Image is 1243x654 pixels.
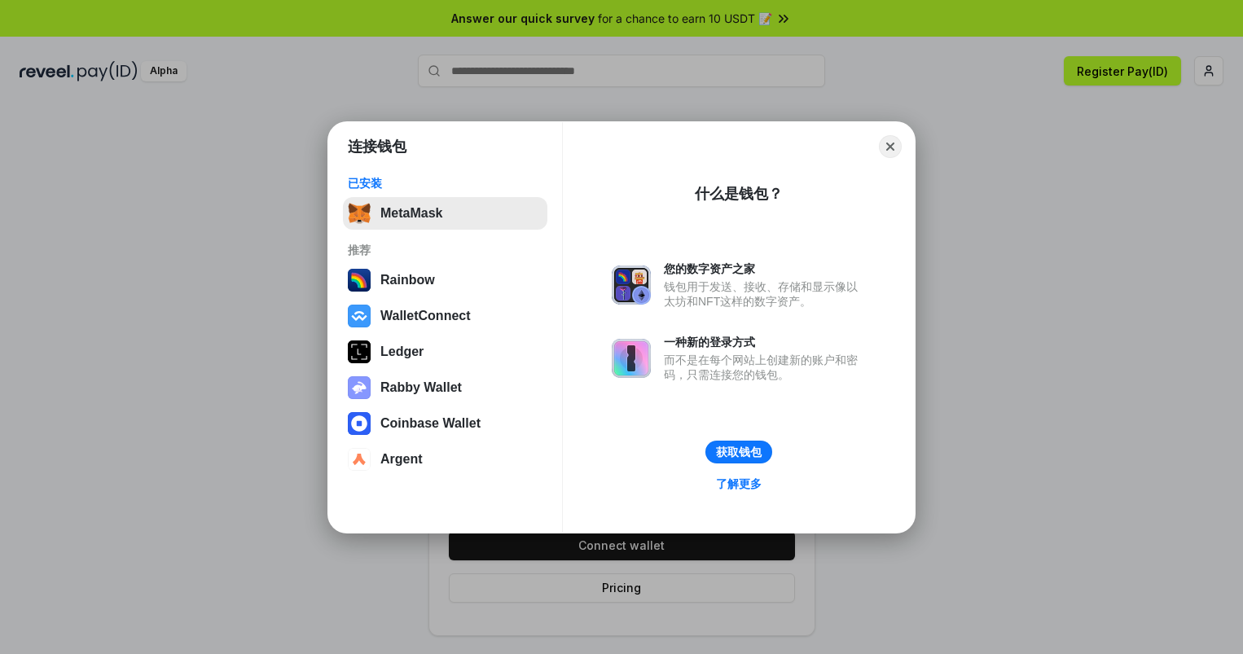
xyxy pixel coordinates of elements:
h1: 连接钱包 [348,137,406,156]
img: svg+xml,%3Csvg%20xmlns%3D%22http%3A%2F%2Fwww.w3.org%2F2000%2Fsvg%22%20fill%3D%22none%22%20viewBox... [348,376,371,399]
div: 您的数字资产之家 [664,261,866,276]
div: 已安装 [348,176,542,191]
img: svg+xml,%3Csvg%20width%3D%22120%22%20height%3D%22120%22%20viewBox%3D%220%200%20120%20120%22%20fil... [348,269,371,292]
button: Coinbase Wallet [343,407,547,440]
div: 而不是在每个网站上创建新的账户和密码，只需连接您的钱包。 [664,353,866,382]
div: 什么是钱包？ [695,184,783,204]
div: 推荐 [348,243,542,257]
button: MetaMask [343,197,547,230]
button: 获取钱包 [705,441,772,463]
img: svg+xml,%3Csvg%20width%3D%2228%22%20height%3D%2228%22%20viewBox%3D%220%200%2028%2028%22%20fill%3D... [348,412,371,435]
button: Rainbow [343,264,547,296]
div: Rainbow [380,273,435,287]
a: 了解更多 [706,473,771,494]
img: svg+xml,%3Csvg%20fill%3D%22none%22%20height%3D%2233%22%20viewBox%3D%220%200%2035%2033%22%20width%... [348,202,371,225]
div: 钱包用于发送、接收、存储和显示像以太坊和NFT这样的数字资产。 [664,279,866,309]
div: MetaMask [380,206,442,221]
div: Argent [380,452,423,467]
div: Ledger [380,345,424,359]
img: svg+xml,%3Csvg%20xmlns%3D%22http%3A%2F%2Fwww.w3.org%2F2000%2Fsvg%22%20fill%3D%22none%22%20viewBox... [612,266,651,305]
button: Argent [343,443,547,476]
div: 一种新的登录方式 [664,335,866,349]
button: Close [879,135,902,158]
img: svg+xml,%3Csvg%20xmlns%3D%22http%3A%2F%2Fwww.w3.org%2F2000%2Fsvg%22%20fill%3D%22none%22%20viewBox... [612,339,651,378]
div: 获取钱包 [716,445,762,459]
div: Coinbase Wallet [380,416,481,431]
button: WalletConnect [343,300,547,332]
div: Rabby Wallet [380,380,462,395]
button: Rabby Wallet [343,371,547,404]
button: Ledger [343,336,547,368]
img: svg+xml,%3Csvg%20width%3D%2228%22%20height%3D%2228%22%20viewBox%3D%220%200%2028%2028%22%20fill%3D... [348,305,371,327]
div: WalletConnect [380,309,471,323]
div: 了解更多 [716,476,762,491]
img: svg+xml,%3Csvg%20xmlns%3D%22http%3A%2F%2Fwww.w3.org%2F2000%2Fsvg%22%20width%3D%2228%22%20height%3... [348,340,371,363]
img: svg+xml,%3Csvg%20width%3D%2228%22%20height%3D%2228%22%20viewBox%3D%220%200%2028%2028%22%20fill%3D... [348,448,371,471]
